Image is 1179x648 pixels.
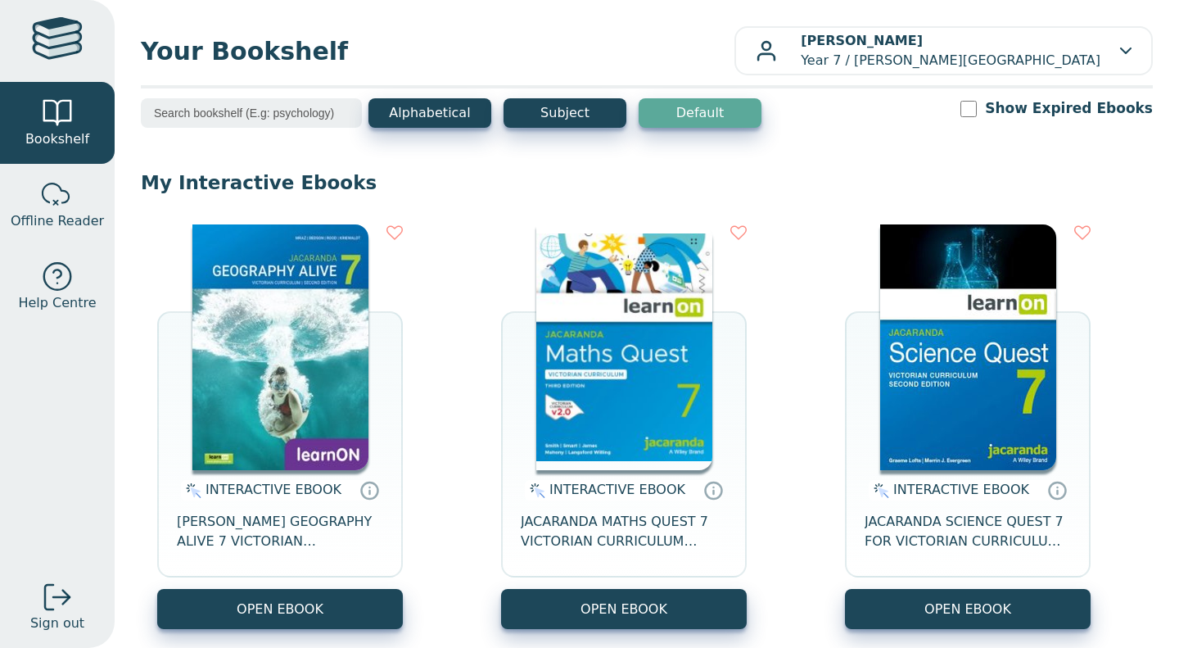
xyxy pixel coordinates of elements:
[801,33,923,48] b: [PERSON_NAME]
[521,512,727,551] span: JACARANDA MATHS QUEST 7 VICTORIAN CURRICULUM LEARNON EBOOK 3E
[985,98,1153,119] label: Show Expired Ebooks
[869,481,889,501] img: interactive.svg
[359,480,379,500] a: Interactive eBooks are accessed online via the publisher’s portal. They contain interactive resou...
[206,482,341,497] span: INTERACTIVE EBOOK
[157,589,403,629] button: OPEN EBOOK
[368,98,491,128] button: Alphabetical
[181,481,201,501] img: interactive.svg
[177,512,383,551] span: [PERSON_NAME] GEOGRAPHY ALIVE 7 VICTORIAN CURRICULUM LEARNON EBOOK 2E
[703,480,723,500] a: Interactive eBooks are accessed online via the publisher’s portal. They contain interactive resou...
[536,224,712,470] img: b87b3e28-4171-4aeb-a345-7fa4fe4e6e25.jpg
[639,98,761,128] button: Default
[18,293,96,313] span: Help Centre
[501,589,747,629] button: OPEN EBOOK
[865,512,1071,551] span: JACARANDA SCIENCE QUEST 7 FOR VICTORIAN CURRICULUM LEARNON 2E EBOOK
[11,211,104,231] span: Offline Reader
[734,26,1153,75] button: [PERSON_NAME]Year 7 / [PERSON_NAME][GEOGRAPHIC_DATA]
[25,129,89,149] span: Bookshelf
[30,614,84,633] span: Sign out
[893,482,1029,497] span: INTERACTIVE EBOOK
[141,98,362,128] input: Search bookshelf (E.g: psychology)
[141,170,1153,195] p: My Interactive Ebooks
[504,98,626,128] button: Subject
[1047,480,1067,500] a: Interactive eBooks are accessed online via the publisher’s portal. They contain interactive resou...
[880,224,1056,470] img: 329c5ec2-5188-ea11-a992-0272d098c78b.jpg
[525,481,545,501] img: interactive.svg
[801,31,1100,70] p: Year 7 / [PERSON_NAME][GEOGRAPHIC_DATA]
[845,589,1091,629] button: OPEN EBOOK
[549,482,685,497] span: INTERACTIVE EBOOK
[192,224,368,470] img: cc9fd0c4-7e91-e911-a97e-0272d098c78b.jpg
[141,33,734,70] span: Your Bookshelf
